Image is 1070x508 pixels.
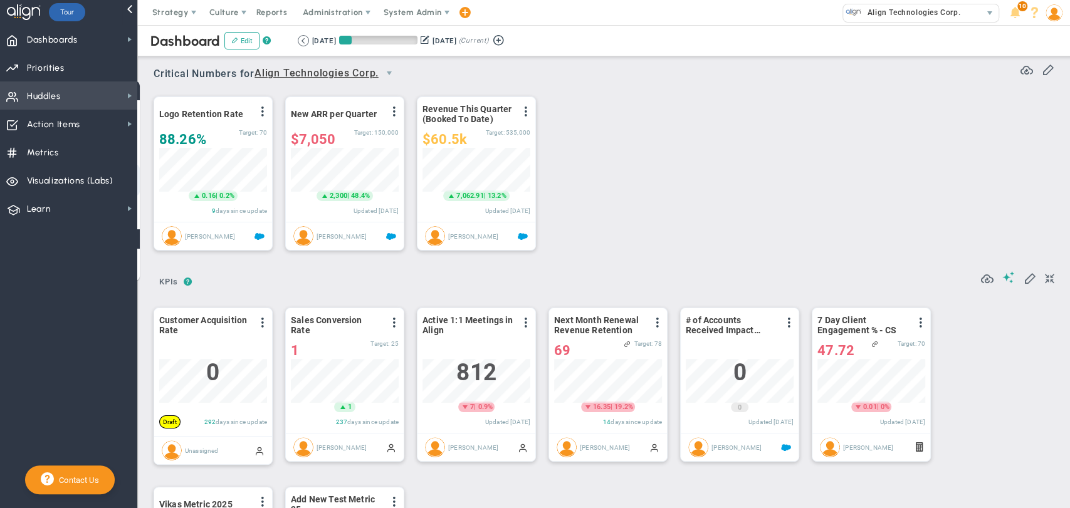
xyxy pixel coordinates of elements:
[554,315,645,335] span: Next Month Renewal Revenue Retention
[817,315,908,335] span: 7 Day Client Engagement % - CS
[649,442,659,452] span: Manually Updated
[686,315,777,335] span: # of Accounts Received Impact Slides Delivered - QUARTERLY
[254,66,379,81] span: Align Technologies Corp.
[872,341,878,347] span: Linked to <span class='icon ico-company-dashboard-feather' style='margin-right: 5px;'></span>Comp...
[27,55,65,81] span: Priorities
[518,442,528,452] span: Manually Updated
[611,403,612,411] span: |
[291,343,299,358] span: 1
[518,231,528,241] span: Salesforce Enabled<br ></span>Revenue Quarter to Date
[422,104,513,124] span: Revenue This Quarter (Booked To Date)
[312,35,336,46] div: [DATE]
[881,403,889,411] span: 0%
[781,442,791,452] span: Salesforce Enabled<br ></span>Impact Slides Delivered- QUARTERLY
[27,111,80,138] span: Action Items
[611,418,662,425] span: days since update
[348,402,352,412] span: 1
[474,403,476,411] span: |
[209,8,239,17] span: Culture
[27,196,51,222] span: Learn
[330,191,347,201] span: 2,300
[291,132,335,147] span: $7,050
[298,35,309,46] button: Go to previous period
[1020,62,1033,75] span: Refresh Data
[981,271,994,283] span: Refresh Data
[159,315,250,335] span: Customer Acquisition Rate
[425,226,445,246] img: Brook Davis
[624,341,631,347] span: Linked to <span class='icon ico-weekly-huddle-feather' style='margin-right: 5px;'></span>CS Weekl...
[224,32,260,49] button: Edit
[1046,4,1062,21] img: 64089.Person.photo
[485,207,530,214] span: Updated [DATE]
[614,403,633,411] span: 19.2%
[317,232,367,239] span: [PERSON_NAME]
[185,447,219,454] span: Unassigned
[27,83,61,110] span: Huddles
[470,402,474,412] span: 7
[711,443,762,450] span: [PERSON_NAME]
[336,418,347,425] span: 237
[1042,63,1054,75] span: Edit or Add Critical Numbers
[918,340,925,347] span: 70
[254,445,265,455] span: Manually Updated
[554,343,570,358] span: 69
[846,4,861,20] img: 10991.Company.photo
[897,340,916,347] span: Target:
[386,231,396,241] span: Salesforce Enabled<br ></span>New ARR This Quarter - Q4-2023 Priority
[738,403,742,413] span: 0
[488,192,506,200] span: 13.2%
[634,340,653,347] span: Target:
[593,402,611,412] span: 16.35
[422,315,513,335] span: Active 1:1 Meetings in Align
[448,443,498,450] span: [PERSON_NAME]
[603,418,611,425] span: 14
[354,207,399,214] span: Updated [DATE]
[216,418,267,425] span: days since update
[688,437,708,457] img: Mallory Robinson
[347,418,399,425] span: days since update
[448,232,498,239] span: [PERSON_NAME]
[1002,271,1015,283] span: Suggestions (AI Feature)
[748,418,794,425] span: Updated [DATE]
[654,340,662,347] span: 78
[506,129,530,136] span: 535,000
[459,35,489,46] span: (Current)
[1024,271,1036,284] span: Edit My KPIs
[557,437,577,457] img: Alex Abramson
[303,8,362,17] span: Administration
[152,8,189,17] span: Strategy
[293,437,313,457] img: Sudhir Dakshinamurthy
[1017,1,1027,11] span: 10
[291,315,382,335] span: Sales Conversion Rate
[422,132,467,147] span: $60,536.87
[456,359,496,386] span: 812
[374,129,399,136] span: 150,000
[27,27,78,53] span: Dashboards
[580,443,630,450] span: [PERSON_NAME]
[733,359,746,386] span: 0
[484,192,486,200] span: |
[485,418,530,425] span: Updated [DATE]
[478,403,493,411] span: 0.9%
[154,272,184,292] span: KPIs
[27,140,59,166] span: Metrics
[351,192,370,200] span: 48.4%
[293,226,313,246] img: Eugene Terk
[843,443,893,450] span: [PERSON_NAME]
[354,129,373,136] span: Target:
[863,402,877,412] span: 0.01
[386,442,396,452] span: Manually Updated
[384,8,442,17] span: System Admin
[347,192,349,200] span: |
[880,418,925,425] span: Updated [DATE]
[456,191,483,201] span: 7,062.91
[150,33,220,49] span: Dashboard
[162,440,182,460] img: Unassigned
[916,438,923,457] span: Formula Driven
[817,343,854,358] span: 47.72
[980,4,999,22] span: select
[861,4,960,21] span: Align Technologies Corp.
[391,340,399,347] span: 25
[339,36,417,44] div: Period Progress: 16% Day 14 of 86 with 72 remaining.
[433,35,456,46] div: [DATE]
